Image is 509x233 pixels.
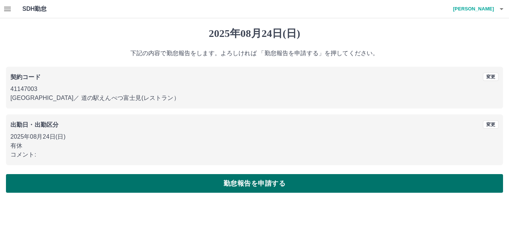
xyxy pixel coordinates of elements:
[483,73,499,81] button: 変更
[6,174,503,193] button: 勤怠報告を申請する
[6,27,503,40] h1: 2025年08月24日(日)
[10,94,499,103] p: [GEOGRAPHIC_DATA] ／ 道の駅えんべつ富士見(レストラン）
[10,74,41,80] b: 契約コード
[10,141,499,150] p: 有休
[10,122,59,128] b: 出勤日・出勤区分
[10,132,499,141] p: 2025年08月24日(日)
[10,150,499,159] p: コメント:
[10,85,499,94] p: 41147003
[483,120,499,129] button: 変更
[6,49,503,58] p: 下記の内容で勤怠報告をします。よろしければ 「勤怠報告を申請する」を押してください。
